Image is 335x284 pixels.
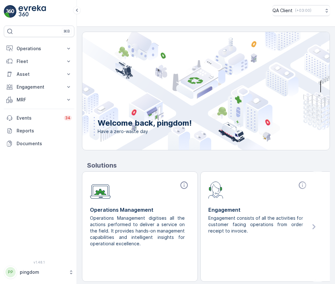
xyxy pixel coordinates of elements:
[90,215,185,247] p: Operations Management digitises all the actions performed to deliver a service on the field. It p...
[17,128,72,134] p: Reports
[208,181,223,199] img: module-icon
[272,5,330,16] button: QA Client(+03:00)
[19,5,46,18] img: logo_light-DOdMpM7g.png
[20,269,65,275] p: pingdom
[295,8,311,13] p: ( +03:00 )
[17,58,62,65] p: Fleet
[208,206,308,214] p: Engagement
[87,161,330,170] p: Solutions
[17,97,62,103] p: MRF
[4,265,74,279] button: PPpingdom
[4,112,74,124] a: Events34
[4,137,74,150] a: Documents
[17,115,60,121] p: Events
[4,55,74,68] button: Fleet
[17,84,62,90] p: Engagement
[4,260,74,264] span: v 1.48.1
[98,128,192,135] span: Have a zero-waste day
[4,124,74,137] a: Reports
[90,206,190,214] p: Operations Management
[272,7,293,14] p: QA Client
[4,42,74,55] button: Operations
[90,181,111,199] img: module-icon
[63,29,70,34] p: ⌘B
[5,267,16,277] div: PP
[4,5,17,18] img: logo
[54,32,330,150] img: city illustration
[4,81,74,93] button: Engagement
[65,115,71,121] p: 34
[208,215,303,234] p: Engagement consists of all the activities for customer facing operations from order receipt to in...
[17,45,62,52] p: Operations
[17,140,72,147] p: Documents
[4,68,74,81] button: Asset
[98,118,192,128] p: Welcome back, pingdom!
[17,71,62,77] p: Asset
[4,93,74,106] button: MRF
